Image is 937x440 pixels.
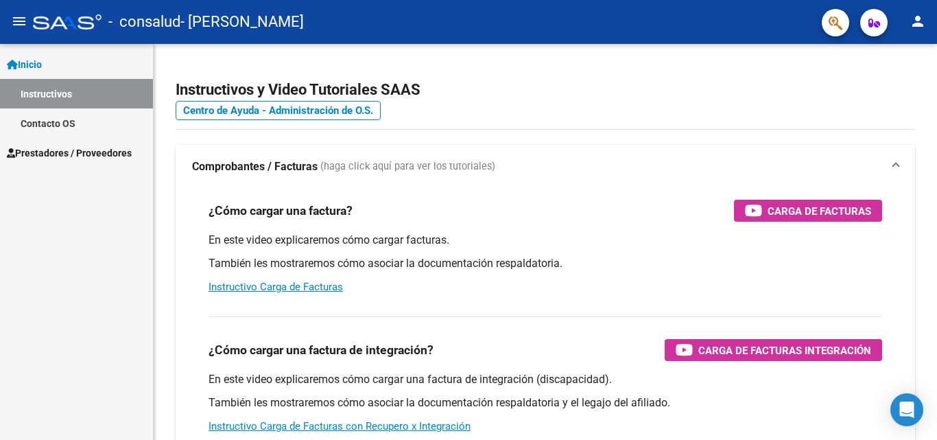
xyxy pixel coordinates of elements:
span: - [PERSON_NAME] [180,7,304,37]
span: Carga de Facturas Integración [698,342,871,359]
span: (haga click aquí para ver los tutoriales) [320,159,495,174]
span: Prestadores / Proveedores [7,146,132,161]
a: Instructivo Carga de Facturas con Recupero x Integración [209,420,471,432]
div: Open Intercom Messenger [890,393,923,426]
mat-icon: menu [11,13,27,30]
p: También les mostraremos cómo asociar la documentación respaldatoria. [209,256,882,271]
mat-icon: person [910,13,926,30]
span: Inicio [7,57,42,72]
span: Carga de Facturas [768,202,871,220]
p: También les mostraremos cómo asociar la documentación respaldatoria y el legajo del afiliado. [209,395,882,410]
a: Centro de Ayuda - Administración de O.S. [176,101,381,120]
strong: Comprobantes / Facturas [192,159,318,174]
a: Instructivo Carga de Facturas [209,281,343,293]
p: En este video explicaremos cómo cargar facturas. [209,233,882,248]
h3: ¿Cómo cargar una factura de integración? [209,340,434,360]
mat-expansion-panel-header: Comprobantes / Facturas (haga click aquí para ver los tutoriales) [176,145,915,189]
h2: Instructivos y Video Tutoriales SAAS [176,77,915,103]
span: - consalud [108,7,180,37]
button: Carga de Facturas [734,200,882,222]
button: Carga de Facturas Integración [665,339,882,361]
h3: ¿Cómo cargar una factura? [209,201,353,220]
p: En este video explicaremos cómo cargar una factura de integración (discapacidad). [209,372,882,387]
